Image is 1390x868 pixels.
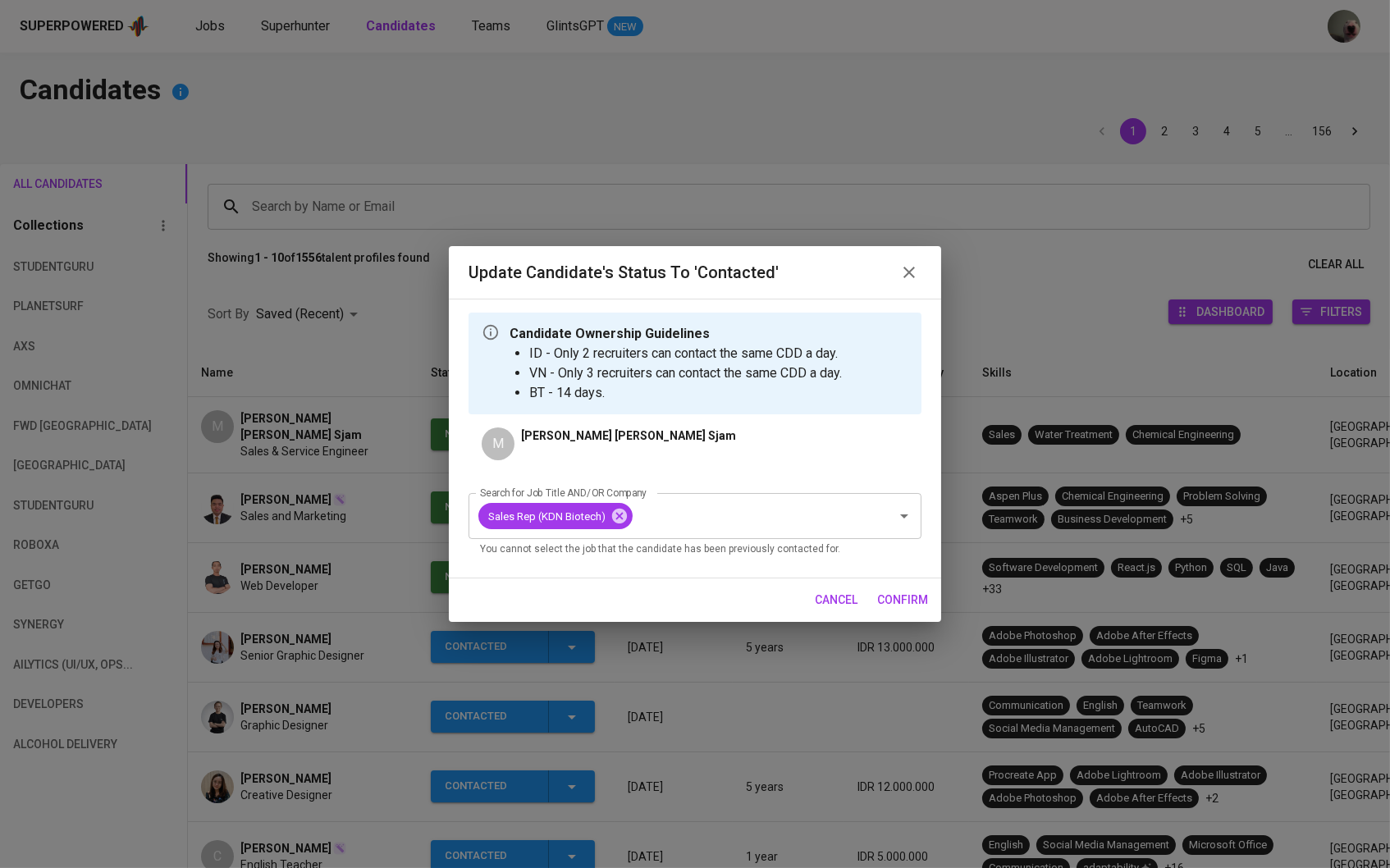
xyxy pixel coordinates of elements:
[529,383,842,403] li: BT - 14 days.
[478,503,633,529] div: Sales Rep (KDN Biotech)
[480,541,910,558] p: You cannot select the job that the candidate has been previously contacted for.
[893,505,916,528] button: Open
[469,259,779,286] h6: Update Candidate's Status to 'Contacted'
[871,585,935,615] button: confirm
[510,324,842,344] p: Candidate Ownership Guidelines
[808,585,864,615] button: cancel
[529,344,842,363] li: ID - Only 2 recruiters can contact the same CDD a day.
[478,509,615,524] span: Sales Rep (KDN Biotech)
[815,590,857,610] span: cancel
[529,363,842,383] li: VN - Only 3 recruiters can contact the same CDD a day.
[877,590,928,610] span: confirm
[521,427,736,444] p: [PERSON_NAME] [PERSON_NAME] Sjam
[482,427,514,460] div: M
